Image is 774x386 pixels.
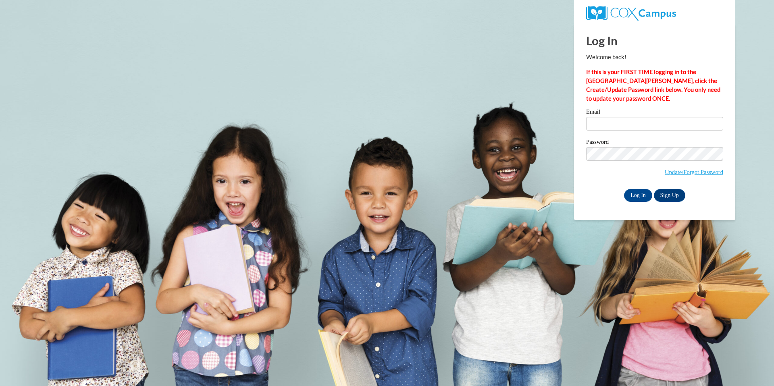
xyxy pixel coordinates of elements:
input: Log In [624,189,652,202]
h1: Log In [586,32,723,49]
a: Update/Forgot Password [665,169,723,175]
img: COX Campus [586,6,676,21]
a: Sign Up [654,189,685,202]
label: Password [586,139,723,147]
strong: If this is your FIRST TIME logging in to the [GEOGRAPHIC_DATA][PERSON_NAME], click the Create/Upd... [586,68,720,102]
p: Welcome back! [586,53,723,62]
label: Email [586,109,723,117]
a: COX Campus [586,9,676,16]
